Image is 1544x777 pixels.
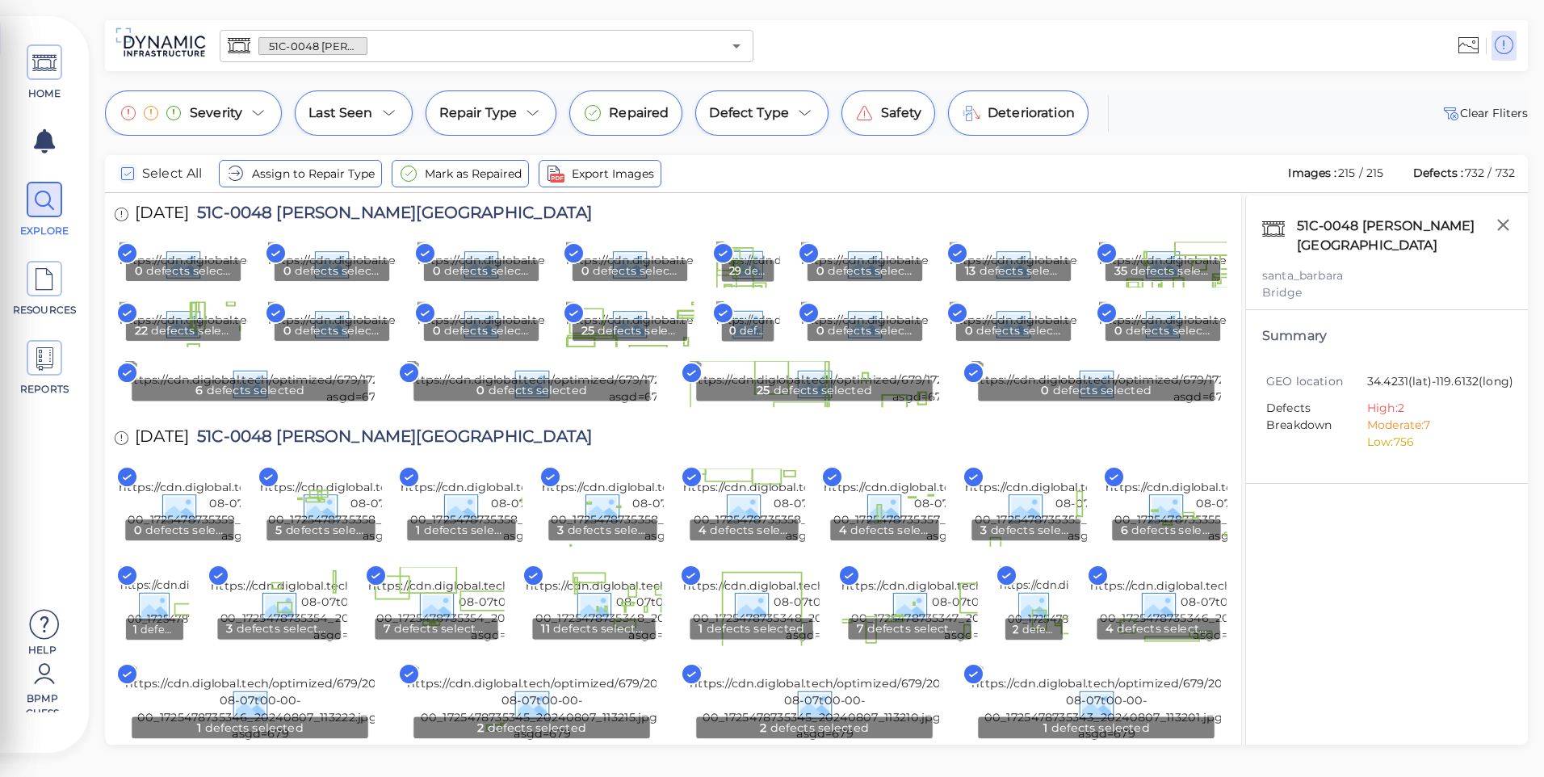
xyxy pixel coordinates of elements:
img: https://cdn.diglobal.tech/width210/679/1725478735347_20240807_113347.jpg?asgd=679 [417,241,865,285]
span: Safety [881,103,921,123]
span: defects selected [295,262,381,279]
img: https://cdn.diglobal.tech/width210/679/2024-08-07t00-00-00_1725478735348_20240807_113431.jpg?asgd... [527,567,788,644]
img: https://cdn.diglobal.tech/optimized/679/1725478735358_20240807_113840.jpg?asgd=679 [690,361,1152,405]
span: Export Images [572,164,654,183]
span: 732 / 732 [1465,166,1515,180]
span: defects selected [828,262,914,279]
img: https://cdn.diglobal.tech/width210/679/2024-08-07t00-00-00_1725478735355_20240807_113643.jpg?asgd... [1106,468,1368,544]
img: https://cdn.diglobal.tech/optimized/679/1725478735345_20240807_113210.jpg?asgd=679 [125,361,584,405]
span: defects selected [489,382,587,399]
img: https://cdn.diglobal.tech/width210/679/1725478735355_20240807_113600.jpg?asgd=679 [715,241,1115,286]
span: Repair Type [439,103,518,123]
span: 5 [275,522,282,538]
img: https://cdn.diglobal.tech/width210/679/2024-08-07t00-00-00_1725478735358_20240807_113820.jpg?asgd... [542,468,803,544]
span: RESOURCES [10,303,79,317]
a: EXPLORE [8,182,81,238]
span: defects selected [770,720,869,737]
span: 1 [699,620,703,636]
span: defects selected [745,262,766,279]
li: Moderate: 7 [1367,417,1500,434]
span: defects selected [976,322,1063,338]
span: defects selected [1051,720,1149,737]
span: 51C-0048 [PERSON_NAME][GEOGRAPHIC_DATA] [189,428,592,450]
span: defects selected [236,620,332,636]
span: 29 [729,262,741,279]
div: santa_barbara [1262,267,1512,284]
button: Assign to Repair Type [219,160,382,187]
a: HOME [8,44,81,101]
span: 25 [581,322,594,338]
span: 3 [226,620,233,636]
span: 3 [980,522,987,538]
img: https://cdn.diglobal.tech/width210/679/1725478735358_20240807_113813.jpg?asgd=679 [801,301,1248,345]
span: 215 / 215 [1338,166,1383,180]
img: https://cdn.diglobal.tech/width210/679/2024-08-07t00-00-00_1725478735359_20240807_114149.jpg?asgd... [119,468,380,544]
span: 25 [757,382,770,399]
span: defects selected [850,522,929,538]
img: https://cdn.diglobal.tech/width210/679/1725478735354_20240807_113507.jpg?asgd=679 [801,241,1250,285]
span: 0 [477,382,485,399]
span: defects selected [146,262,233,279]
img: https://cdn.diglobal.tech/width210/679/2024-08-07t00-00-00_1725478735358_20240807_113835.jpg?asgd... [401,468,663,544]
li: High: 2 [1367,400,1500,417]
span: 6 [195,382,203,399]
img: https://cdn.diglobal.tech/width210/679/1725478735345_20240807_113215.jpg?asgd=679 [268,301,715,345]
img: https://cdn.diglobal.tech/width210/679/2024-08-07t00-00-00_1725478735354_20240807_113442.jpg?asgd... [368,567,630,644]
img: https://cdn.diglobal.tech/optimized/679/2024-08-07t00-00-00_1725478735345_20240807_113210.jpg?asg... [690,665,960,742]
img: https://cdn.diglobal.tech/width210/679/1725478735343_20240807_113201.jpg?asgd=679 [950,301,1397,345]
span: 2 [478,720,485,737]
li: Low: 756 [1367,434,1500,451]
span: Severity [190,103,242,123]
div: Bridge [1262,284,1512,301]
span: Help [8,643,77,656]
img: https://cdn.diglobal.tech/width210/679/1725478735358_20240807_113835.jpg?asgd=679 [268,241,716,285]
span: Defects : [1412,166,1465,180]
span: defects selected [1125,322,1211,338]
iframe: Chat [1475,704,1532,765]
span: 2 [760,720,766,737]
button: Export Images [539,160,661,187]
img: https://cdn.diglobal.tech/width210/679/1725478735347_20240807_113247.jpg?asgd=679 [715,301,1113,346]
span: defects selected [774,382,872,399]
span: defects selected [710,522,789,538]
img: https://cdn.diglobal.tech/optimized/679/2024-08-07t00-00-00_1725478735343_20240807_113201.jpg?asg... [971,665,1242,742]
span: 0 [965,322,973,338]
span: GEO location [1266,373,1367,390]
img: https://cdn.diglobal.tech/optimized/679/1725478735359_20240807_114149.jpg?asgd=679 [971,361,1432,405]
span: Defects Breakdown [1266,400,1367,451]
span: defects selected [444,262,531,279]
img: https://cdn.diglobal.tech/width210/679/2024-08-07t00-00-00_1725478735357_20240807_113705.jpg?asgd... [824,468,1085,544]
img: https://cdn.diglobal.tech/width210/679/1725478735348_20240807_113421.jpg?asgd=679 [566,241,1014,285]
span: 0 [134,522,142,538]
span: Images : [1286,166,1338,180]
span: 0 [729,322,736,339]
img: https://cdn.diglobal.tech/width210/679/2024-08-07t00-00-00_1725478735358_20240807_113813.jpg?asgd... [683,468,945,544]
span: defects selected [707,620,805,636]
span: [DATE] [135,204,189,226]
span: 0 [816,262,824,279]
a: RESOURCES [8,261,81,317]
span: defects selected [488,720,586,737]
span: 1 [416,522,420,538]
span: 0 [283,262,292,279]
span: 34.4231 (lat) -119.6132 (long) [1367,373,1513,392]
span: 6 [1121,522,1128,538]
img: https://cdn.diglobal.tech/width210/679/1725478735357_20240807_113705.jpg?asgd=679 [120,241,568,285]
span: EXPLORE [10,224,79,238]
img: https://cdn.diglobal.tech/width210/679/2024-08-07t00-00-00_1725478735347_20240807_113247.jpg?asgd... [1000,566,1235,644]
span: 0 [283,322,292,338]
span: defects selected [990,522,1071,538]
span: Last Seen [308,103,372,123]
div: 51C-0048 [PERSON_NAME][GEOGRAPHIC_DATA] [1293,212,1512,259]
span: defects selected [980,262,1063,279]
button: Open [725,35,748,57]
img: https://cdn.diglobal.tech/width210/679/1725478735354_20240807_113442.jpg?asgd=679 [566,301,1017,345]
span: defects selected [1131,262,1212,279]
span: 35 [1114,262,1127,279]
span: 1 [133,621,137,638]
span: 51C-0048 [PERSON_NAME][GEOGRAPHIC_DATA] [259,39,367,54]
span: 1 [197,720,202,737]
span: defects selected [1117,620,1211,636]
span: 1 [1043,720,1047,737]
img: https://cdn.diglobal.tech/width210/679/1725478735346_20240807_113241.jpg?asgd=679 [950,241,1398,285]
